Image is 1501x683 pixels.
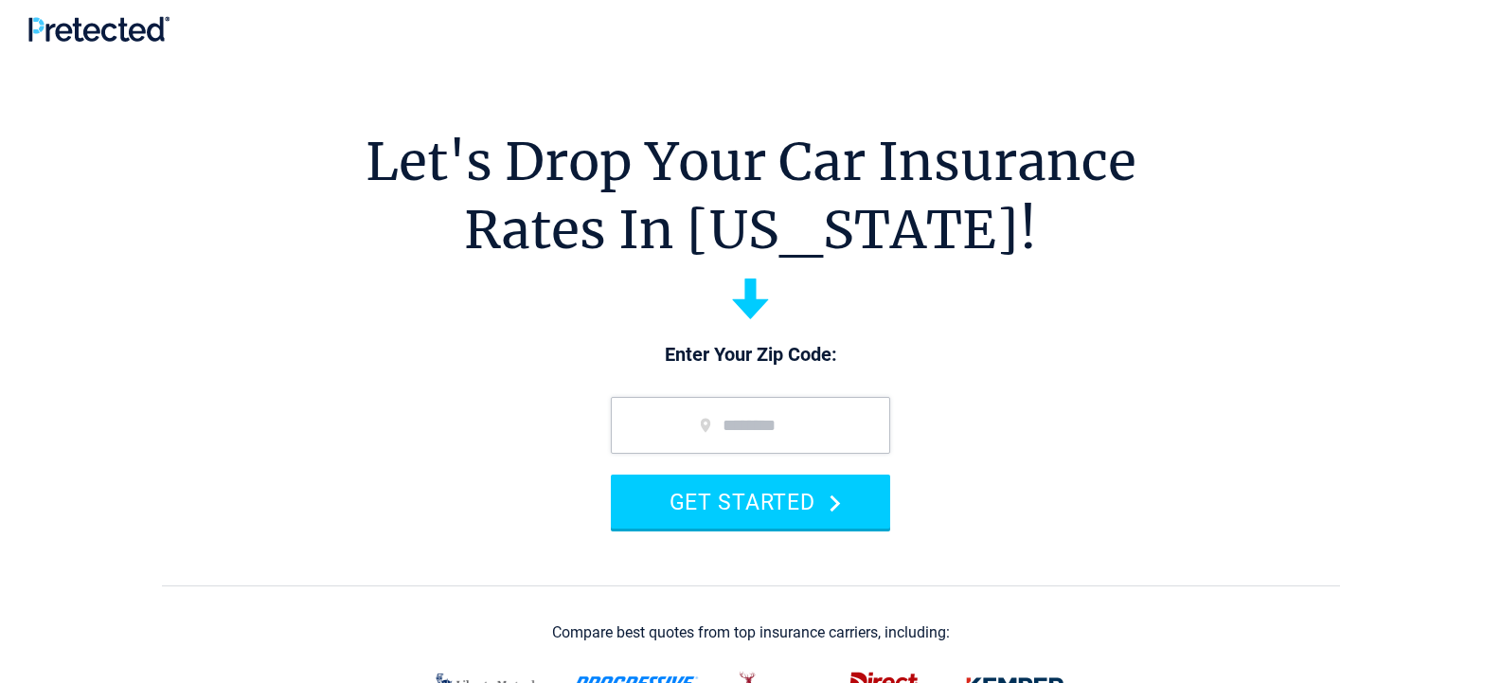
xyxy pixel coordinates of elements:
img: Pretected Logo [28,16,170,42]
div: Compare best quotes from top insurance carriers, including: [552,624,950,641]
h1: Let's Drop Your Car Insurance Rates In [US_STATE]! [366,128,1136,264]
button: GET STARTED [611,475,890,529]
input: zip code [611,397,890,454]
p: Enter Your Zip Code: [592,342,909,368]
